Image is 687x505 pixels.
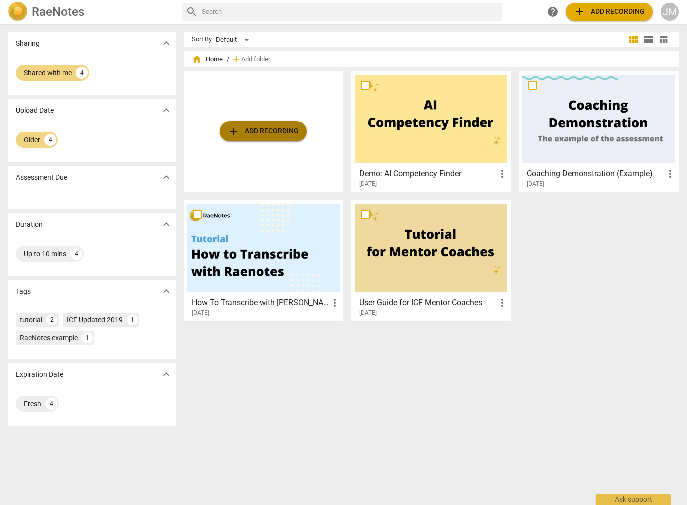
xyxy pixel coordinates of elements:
h3: Coaching Demonstration (Example) [527,168,664,180]
div: Default [216,32,253,48]
span: expand_more [160,37,172,49]
span: expand_more [160,171,172,183]
p: Assessment Due [16,172,67,183]
button: Show more [159,36,174,51]
div: 4 [76,67,88,79]
p: Sharing [16,38,40,49]
a: LogoRaeNotes [8,2,174,22]
div: Sort By [192,36,212,43]
span: [DATE] [359,309,377,317]
span: Add folder [241,56,270,63]
button: Show more [159,103,174,118]
button: Show more [159,217,174,232]
span: search [186,6,198,18]
span: more_vert [664,168,676,180]
span: Home [192,54,223,64]
h3: Demo: AI Competency Finder [359,168,496,180]
a: Coaching Demonstration (Example)[DATE] [522,75,675,188]
h2: RaeNotes [32,5,84,19]
button: Upload [220,121,307,141]
p: Expiration Date [16,369,63,380]
a: Demo: AI Competency Finder[DATE] [355,75,507,188]
span: view_list [642,34,654,46]
button: Table view [656,32,671,47]
div: 2 [46,314,57,325]
button: List view [641,32,656,47]
a: User Guide for ICF Mentor Coaches[DATE] [355,204,507,317]
span: expand_more [160,368,172,380]
span: more_vert [329,297,341,309]
span: [DATE] [359,180,377,188]
div: Up to 10 mins [24,249,66,259]
div: ICF Updated 2019 [67,315,123,325]
span: Add recording [228,125,299,137]
button: Show more [159,284,174,299]
button: JM [661,3,679,21]
span: Add recording [574,6,645,18]
div: 1 [127,314,138,325]
span: more_vert [496,297,508,309]
span: view_module [627,34,639,46]
button: Show more [159,367,174,382]
span: [DATE] [192,309,209,317]
a: Help [544,3,562,21]
div: 4 [45,398,57,410]
button: Upload [566,3,653,21]
div: Ask support [596,494,671,505]
div: RaeNotes example [20,333,78,343]
span: [DATE] [527,180,544,188]
span: add [228,125,240,137]
button: Show more [159,170,174,185]
p: Upload Date [16,105,54,116]
span: expand_more [160,104,172,116]
button: Tile view [626,32,641,47]
span: / [227,56,229,63]
p: Duration [16,219,43,230]
p: Tags [16,286,31,297]
input: Search [202,4,498,20]
div: Fresh [24,399,41,409]
div: 1 [82,332,93,343]
div: tutorial [20,315,42,325]
h3: How To Transcribe with RaeNotes [192,297,329,309]
span: home [192,54,202,64]
span: expand_more [160,218,172,230]
div: 4 [70,248,82,260]
img: Logo [8,2,28,22]
div: Older [24,135,40,145]
span: add [231,54,241,64]
div: 4 [44,134,56,146]
span: add [574,6,586,18]
span: expand_more [160,285,172,297]
span: table_chart [659,35,668,44]
div: Shared with me [24,68,72,78]
span: help [547,6,559,18]
a: How To Transcribe with [PERSON_NAME][DATE] [187,204,340,317]
h3: User Guide for ICF Mentor Coaches [359,297,496,309]
span: more_vert [496,168,508,180]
